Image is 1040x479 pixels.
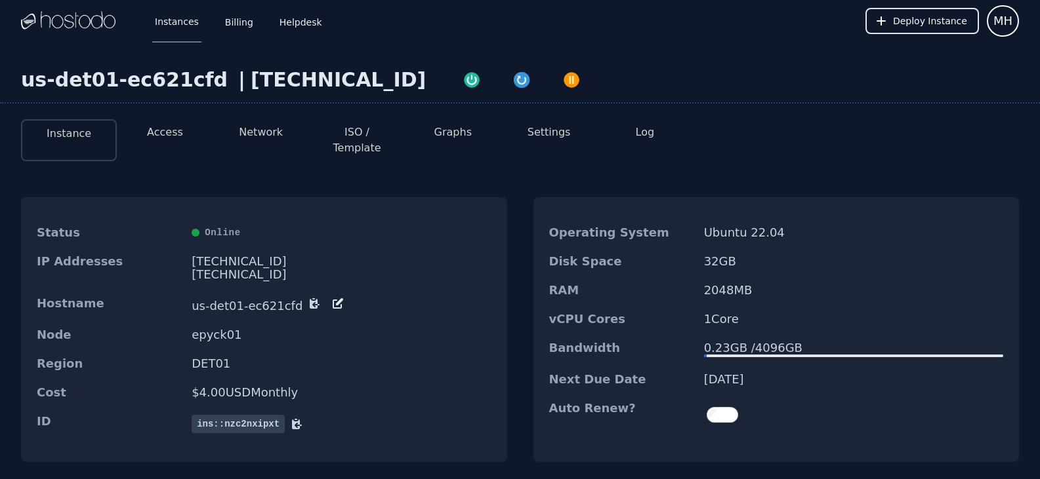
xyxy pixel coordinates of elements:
dt: ID [37,415,181,433]
dt: RAM [549,284,694,297]
dt: Bandwidth [549,341,694,357]
dd: DET01 [192,357,491,370]
img: Power Off [562,71,581,89]
img: Restart [512,71,531,89]
dd: 32 GB [704,255,1003,268]
dt: Cost [37,386,181,399]
button: Graphs [434,125,472,140]
dt: Next Due Date [549,373,694,386]
dd: 2048 MB [704,284,1003,297]
dd: Ubuntu 22.04 [704,226,1003,239]
span: MH [993,12,1012,30]
dt: IP Addresses [37,255,181,281]
dt: Disk Space [549,255,694,268]
button: Restart [497,68,547,89]
span: ins::nzc2nxipxt [192,415,285,433]
button: Settings [528,125,571,140]
dd: us-det01-ec621cfd [192,297,491,313]
button: ISO / Template [320,125,394,156]
div: [TECHNICAL_ID] [251,68,426,92]
button: Access [147,125,183,140]
button: User menu [987,5,1019,37]
button: Instance [47,126,91,142]
dt: Status [37,226,181,239]
div: | [233,68,251,92]
button: Log [636,125,655,140]
dt: Operating System [549,226,694,239]
button: Network [239,125,283,140]
dd: $ 4.00 USD Monthly [192,386,491,399]
img: Logo [21,11,115,31]
div: us-det01-ec621cfd [21,68,233,92]
dt: Hostname [37,297,181,313]
dd: epyck01 [192,328,491,341]
dt: Node [37,328,181,341]
div: [TECHNICAL_ID] [192,255,491,268]
button: Power Off [547,68,596,89]
dt: Region [37,357,181,370]
div: [TECHNICAL_ID] [192,268,491,281]
dt: Auto Renew? [549,402,694,428]
dt: vCPU Cores [549,313,694,326]
dd: 1 Core [704,313,1003,326]
span: Deploy Instance [893,14,967,28]
img: Power On [463,71,481,89]
button: Power On [447,68,497,89]
div: Online [192,226,491,239]
dd: [DATE] [704,373,1003,386]
div: 0.23 GB / 4096 GB [704,341,1003,354]
button: Deploy Instance [865,8,979,34]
